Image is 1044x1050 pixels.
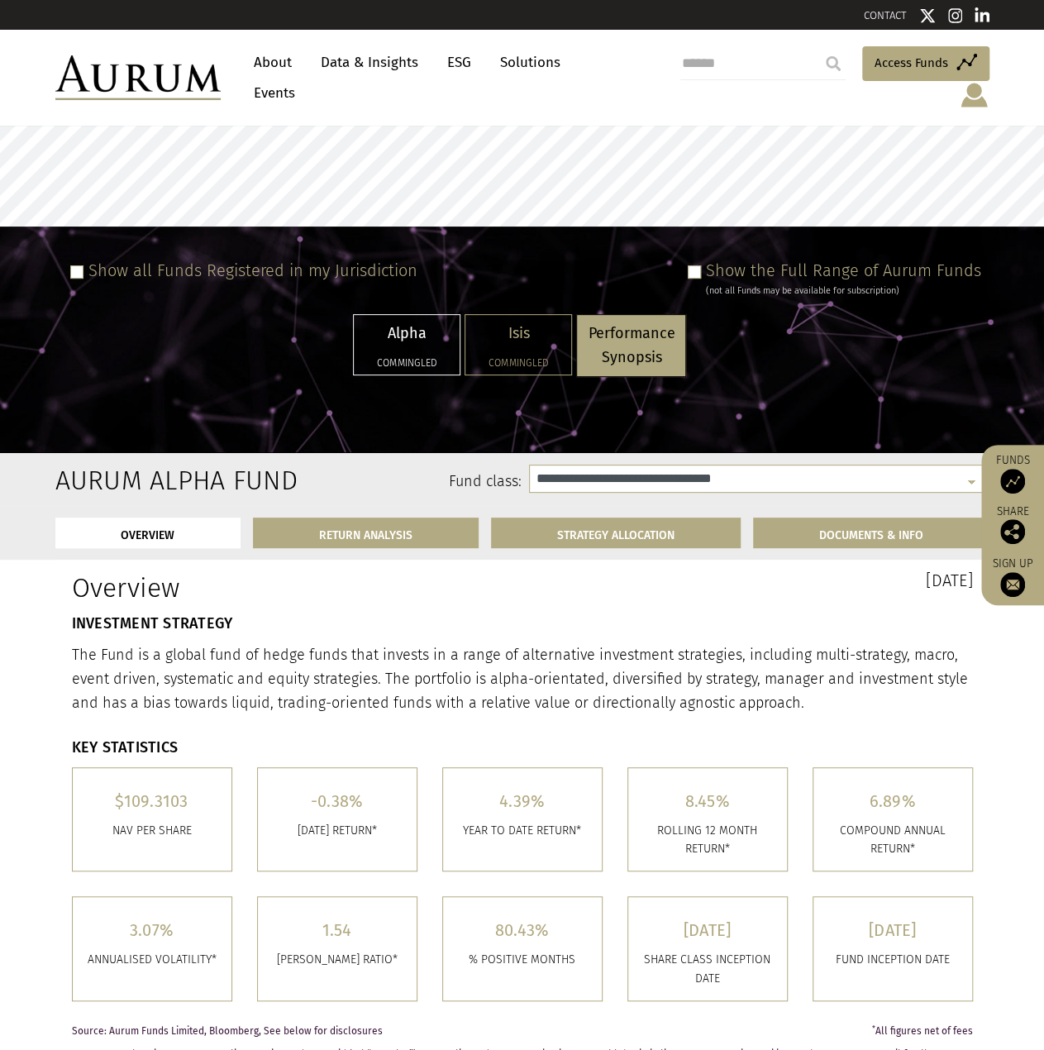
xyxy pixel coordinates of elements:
a: Solutions [492,47,569,78]
p: Alpha [365,322,449,346]
strong: INVESTMENT STRATEGY [72,614,233,632]
h5: 8.45% [641,793,775,809]
a: Sign up [989,556,1036,597]
h5: -0.38% [270,793,404,809]
h5: $109.3103 [85,793,219,809]
h5: 6.89% [826,793,960,809]
a: Events [246,78,295,108]
h5: 3.07% [85,922,219,938]
img: Sign up to our newsletter [1000,572,1025,597]
h1: Overview [72,572,510,604]
p: Performance Synopsis [588,322,675,370]
h5: [DATE] [641,922,775,938]
a: Data & Insights [312,47,427,78]
p: ANNUALISED VOLATILITY* [85,951,219,969]
input: Submit [817,47,850,80]
a: Funds [989,453,1036,494]
p: % POSITIVE MONTHS [455,951,589,969]
h2: Aurum Alpha Fund [55,465,190,496]
p: Nav per share [85,822,219,840]
h5: [DATE] [826,922,960,938]
p: [DATE] RETURN* [270,822,404,840]
span: Access Funds [875,53,948,73]
img: Share this post [1000,519,1025,544]
p: FUND INCEPTION DATE [826,951,960,969]
span: All figures net of fees [872,1026,973,1037]
p: Isis [476,322,560,346]
h3: [DATE] [535,572,973,589]
p: The Fund is a global fund of hedge funds that invests in a range of alternative investment strate... [72,643,973,714]
p: SHARE CLASS INCEPTION DATE [641,951,775,988]
label: Show all Funds Registered in my Jurisdiction [88,260,417,280]
a: About [246,47,300,78]
img: Aurum [55,55,221,100]
h5: 4.39% [455,793,589,809]
img: Twitter icon [919,7,936,24]
img: Instagram icon [948,7,963,24]
h5: Commingled [476,358,560,368]
img: Access Funds [1000,469,1025,494]
label: Fund class: [215,471,522,493]
p: ROLLING 12 MONTH RETURN* [641,822,775,859]
h5: 80.43% [455,922,589,938]
div: (not all Funds may be available for subscription) [706,284,981,298]
img: Linkedin icon [975,7,989,24]
p: [PERSON_NAME] RATIO* [270,951,404,969]
img: account-icon.svg [959,81,989,109]
div: Share [989,506,1036,544]
a: STRATEGY ALLOCATION [491,518,741,548]
p: COMPOUND ANNUAL RETURN* [826,822,960,859]
strong: KEY STATISTICS [72,738,179,756]
label: Show the Full Range of Aurum Funds [706,260,981,280]
a: Access Funds [862,46,989,81]
p: YEAR TO DATE RETURN* [455,822,589,840]
span: Source: Aurum Funds Limited, Bloomberg, See below for disclosures [72,1026,383,1037]
a: CONTACT [864,9,907,21]
h5: Commingled [365,358,449,368]
a: RETURN ANALYSIS [253,518,479,548]
a: ESG [439,47,479,78]
h5: 1.54 [270,922,404,938]
a: DOCUMENTS & INFO [753,518,989,548]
